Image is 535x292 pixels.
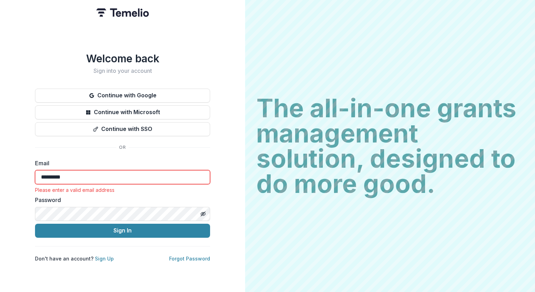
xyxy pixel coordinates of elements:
[95,256,114,262] a: Sign Up
[35,187,210,193] div: Please enter a valid email address
[35,196,206,204] label: Password
[35,89,210,103] button: Continue with Google
[35,159,206,167] label: Email
[35,68,210,74] h2: Sign into your account
[35,52,210,65] h1: Welcome back
[197,208,209,220] button: Toggle password visibility
[35,122,210,136] button: Continue with SSO
[35,105,210,119] button: Continue with Microsoft
[169,256,210,262] a: Forgot Password
[35,224,210,238] button: Sign In
[35,255,114,262] p: Don't have an account?
[96,8,149,17] img: Temelio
